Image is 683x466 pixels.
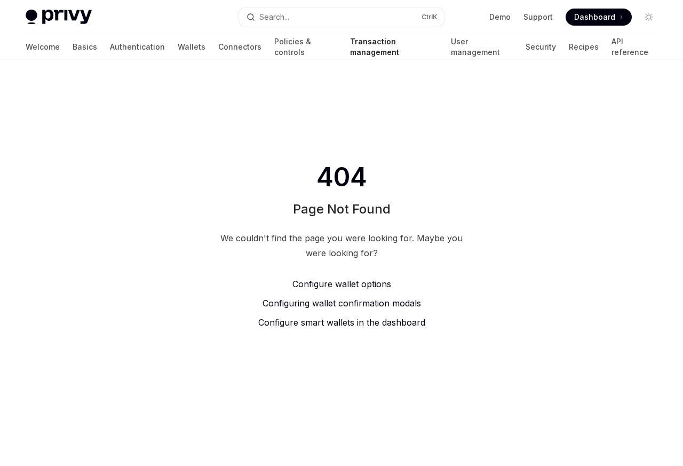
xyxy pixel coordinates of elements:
button: Toggle dark mode [640,9,657,26]
a: Policies & controls [274,34,337,60]
span: Configure wallet options [292,279,391,289]
span: Configure smart wallets in the dashboard [258,317,425,328]
a: Wallets [178,34,205,60]
button: Open search [239,7,444,27]
a: API reference [611,34,657,60]
a: Connectors [218,34,261,60]
div: Search... [259,11,289,23]
span: Configuring wallet confirmation modals [263,298,421,309]
div: We couldn't find the page you were looking for. Maybe you were looking for? [216,231,467,260]
a: Security [526,34,556,60]
a: Demo [489,12,511,22]
span: 404 [314,162,369,192]
span: Ctrl K [422,13,438,21]
a: Basics [73,34,97,60]
img: light logo [26,10,92,25]
a: Support [523,12,553,22]
a: Authentication [110,34,165,60]
a: User management [451,34,513,60]
a: Configure wallet options [216,278,467,290]
a: Configuring wallet confirmation modals [216,297,467,310]
a: Welcome [26,34,60,60]
a: Transaction management [350,34,438,60]
a: Recipes [569,34,599,60]
a: Dashboard [566,9,632,26]
span: Dashboard [574,12,615,22]
a: Configure smart wallets in the dashboard [216,316,467,329]
h1: Page Not Found [293,201,391,218]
